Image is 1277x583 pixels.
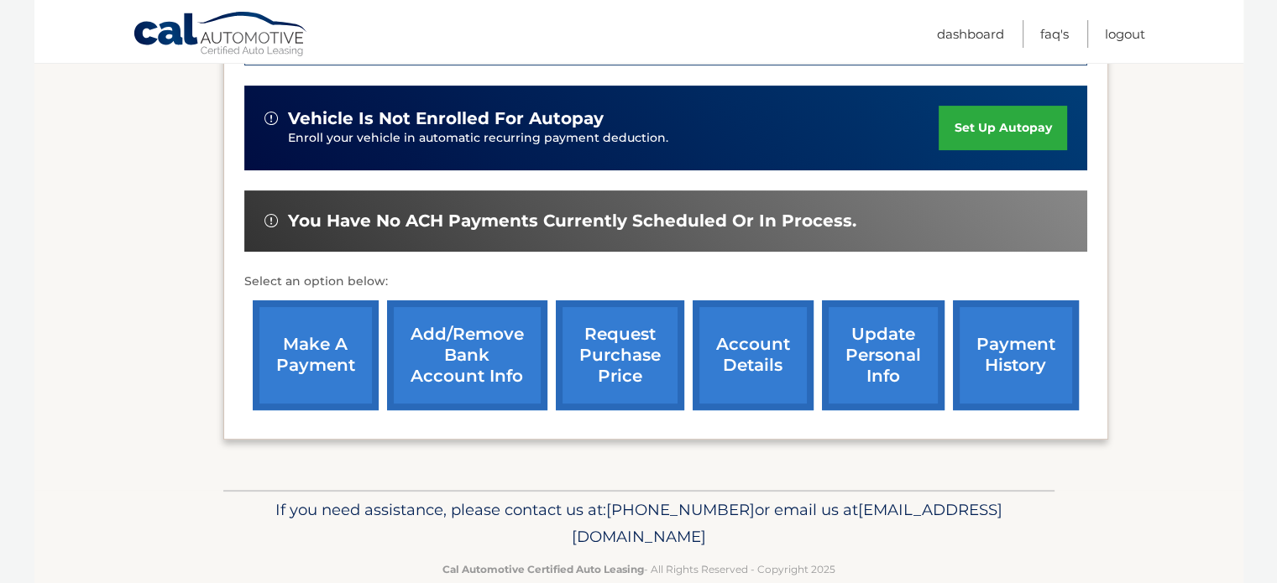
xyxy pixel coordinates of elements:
a: request purchase price [556,300,684,410]
img: alert-white.svg [264,112,278,125]
a: Add/Remove bank account info [387,300,547,410]
span: vehicle is not enrolled for autopay [288,108,604,129]
span: [PHONE_NUMBER] [606,500,755,519]
img: alert-white.svg [264,214,278,227]
a: FAQ's [1040,20,1069,48]
p: - All Rights Reserved - Copyright 2025 [234,560,1044,578]
a: make a payment [253,300,379,410]
a: Logout [1105,20,1145,48]
a: account details [693,300,814,410]
p: Enroll your vehicle in automatic recurring payment deduction. [288,129,939,148]
p: If you need assistance, please contact us at: or email us at [234,497,1044,550]
strong: Cal Automotive Certified Auto Leasing [442,563,644,575]
span: You have no ACH payments currently scheduled or in process. [288,211,856,232]
a: payment history [953,300,1079,410]
a: Dashboard [937,20,1004,48]
a: set up autopay [939,106,1066,150]
p: Select an option below: [244,272,1087,292]
a: Cal Automotive [133,11,309,60]
a: update personal info [822,300,945,410]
